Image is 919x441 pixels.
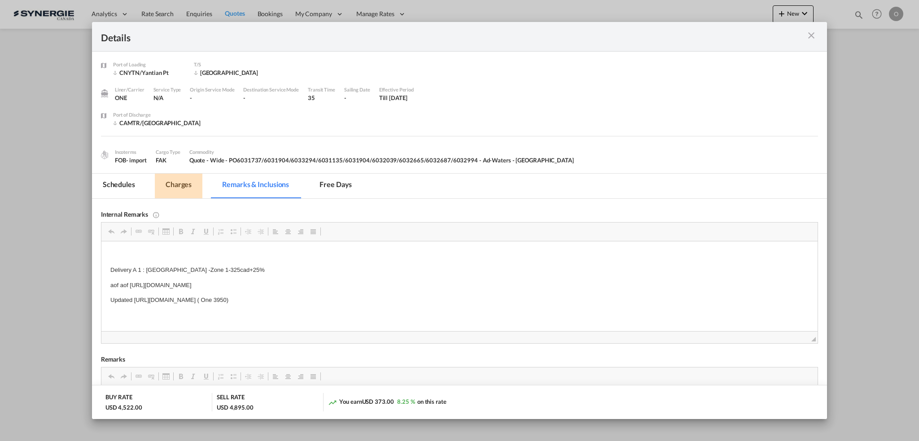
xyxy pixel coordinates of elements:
div: FAK [156,156,180,164]
a: Italic (Ctrl+I) [187,371,200,382]
a: Centre [282,226,294,237]
img: cargo.png [100,150,109,160]
div: Service Type [153,86,181,94]
div: Cargo Type [156,148,180,156]
a: Align Right [294,226,307,237]
div: Incoterms [115,148,147,156]
div: - [243,94,299,102]
a: Table [160,226,172,237]
div: FOB [115,156,147,164]
div: Transit Time [308,86,335,94]
div: CAMTR/Port of Montreal [113,119,201,127]
a: Insert/Remove Numbered List [214,226,227,237]
a: Link (Ctrl+K) [132,226,145,237]
span: N/A [153,94,164,101]
a: Bold (Ctrl+B) [175,371,187,382]
a: Justify [307,226,319,237]
div: Details [101,31,747,42]
p: FOB Yantian port, valid [DATE] -1x40hc [9,9,707,18]
div: Destination Service Mode [243,86,299,94]
div: Effective Period [379,86,414,94]
a: Increase Indent [254,226,267,237]
a: Bold (Ctrl+B) [175,226,187,237]
a: Decrease Indent [242,226,254,237]
div: Liner/Carrier [115,86,144,94]
a: Undo (Ctrl+Z) [105,371,118,382]
a: Decrease Indent [242,371,254,382]
div: vancouver [194,69,266,77]
iframe: Editor, editor6 [101,241,818,331]
a: Centre [282,371,294,382]
span: Quote - Wide - PO6031737/6031904/6033294/6031135/6031904/6032039/6032665/6032687/6032994 - Ad-Wat... [189,157,574,164]
a: Table [160,371,172,382]
a: Unlink [145,371,158,382]
div: You earn on this rate [328,397,446,407]
a: Redo (Ctrl+Y) [118,226,130,237]
a: Link (Ctrl+K) [132,371,145,382]
a: Insert/Remove Numbered List [214,371,227,382]
div: T/S [194,61,266,69]
div: Port of Discharge [113,111,201,119]
div: USD 4,522.00 [105,403,142,411]
div: Sailing Date [344,86,370,94]
md-icon: icon-trending-up [328,398,337,407]
div: 35 [308,94,335,102]
a: Insert/Remove Bulleted List [227,226,240,237]
p: Quote - Wide - PO6031737/6031904/6033294/6031135/6031904/6032039/6032665/6032687/6032994 - Ad-Wat... [9,24,707,34]
p: Destination Ad-Waters [GEOGRAPHIC_DATA] [9,54,707,64]
div: Origin Service Mode [190,86,234,94]
div: - [190,94,234,102]
md-pagination-wrapper: Use the left and right arrow keys to navigate between tabs [92,174,372,198]
a: Underline (Ctrl+U) [200,371,212,382]
p: Supplier Wide [9,39,707,49]
md-tab-item: Charges [155,174,202,198]
a: Align Right [294,371,307,382]
span: USD 373.00 [362,398,394,405]
div: Till 14 Sep 2025 [379,94,407,102]
md-icon: icon-close m-3 fg-AAA8AD cursor [806,30,817,41]
div: - [344,94,370,102]
body: Editor, editor5 [9,9,707,18]
a: Justify [307,371,319,382]
div: CNYTN/Yantian Pt [113,69,185,77]
div: SELL RATE [217,393,245,403]
md-dialog: Port of Loading ... [92,22,827,419]
div: ONE [115,94,144,102]
md-tab-item: Free days [309,174,363,198]
a: Redo (Ctrl+Y) [118,371,130,382]
span: Resize [811,337,816,341]
div: Port of Loading [113,61,185,69]
div: Internal Remarks [101,210,818,218]
a: Unlink [145,226,158,237]
md-tab-item: Remarks & Inclusions [211,174,300,198]
md-tab-item: Schedules [92,174,146,198]
span: 8.25 % [397,398,415,405]
a: Underline (Ctrl+U) [200,226,212,237]
div: Remarks [101,355,818,362]
div: USD 4,895.00 [217,403,254,411]
a: Increase Indent [254,371,267,382]
div: - import [126,156,147,164]
strong: —--------------------------------------------------------------- [9,86,137,92]
a: Align Left [269,226,282,237]
a: Align Left [269,371,282,382]
md-icon: This remarks only visible for internal user and will not be printed on Quote PDF [153,210,160,218]
a: Italic (Ctrl+I) [187,226,200,237]
a: Insert/Remove Bulleted List [227,371,240,382]
a: Undo (Ctrl+Z) [105,226,118,237]
div: BUY RATE [105,393,132,403]
div: Commodity [189,148,574,156]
